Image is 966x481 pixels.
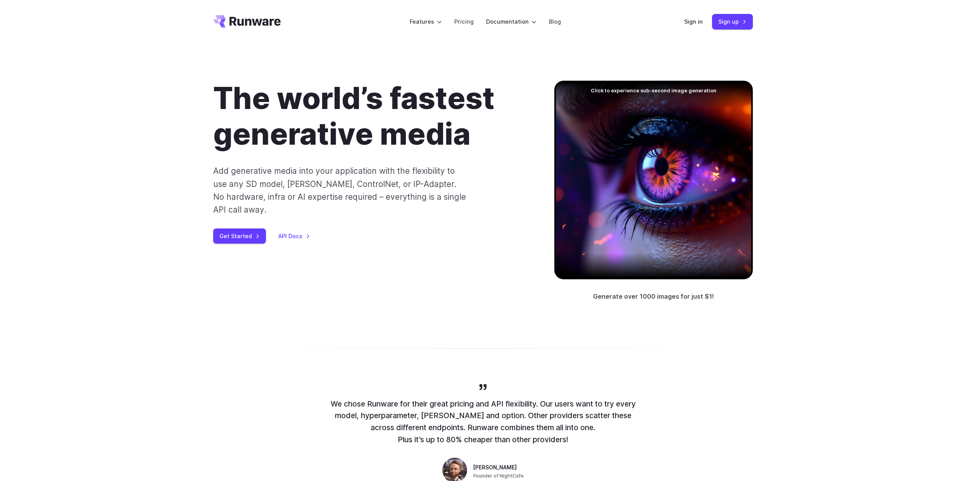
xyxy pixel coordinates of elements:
[410,17,442,26] label: Features
[486,17,536,26] label: Documentation
[549,17,561,26] a: Blog
[473,464,517,472] span: [PERSON_NAME]
[213,228,266,244] a: Get Started
[328,398,638,446] p: We chose Runware for their great pricing and API flexibility. Our users want to try every model, ...
[712,14,753,29] a: Sign up
[213,164,466,216] p: Add generative media into your application with the flexibility to use any SD model, [PERSON_NAME...
[213,81,530,152] h1: The world’s fastest generative media
[454,17,474,26] a: Pricing
[278,232,310,240] a: API Docs
[593,292,714,302] p: Generate over 1000 images for just $1!
[473,472,524,480] span: Founder of NightCafe
[213,15,281,28] a: Go to /
[684,17,703,26] a: Sign in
